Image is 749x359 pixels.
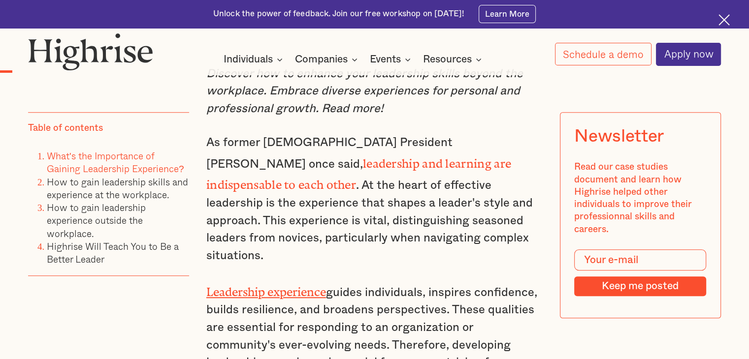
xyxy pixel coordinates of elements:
[370,54,414,65] div: Events
[575,127,664,147] div: Newsletter
[575,250,707,297] form: Modal Form
[47,149,184,176] a: What's the Importance of Gaining Leadership Experience?
[224,54,273,65] div: Individuals
[295,54,360,65] div: Companies
[213,8,464,20] div: Unlock the power of feedback. Join our free workshop on [DATE]!
[575,250,707,271] input: Your e-mail
[575,161,707,236] div: Read our case studies document and learn how Highrise helped other individuals to improve their p...
[423,54,485,65] div: Resources
[224,54,286,65] div: Individuals
[47,200,146,240] a: How to gain leadership experience outside the workplace.
[47,175,188,202] a: How to gain leadership skills and experience at the workplace.
[555,43,651,65] a: Schedule a demo
[575,276,707,296] input: Keep me posted
[656,43,721,66] a: Apply now
[28,33,153,71] img: Highrise logo
[295,54,348,65] div: Companies
[718,14,730,26] img: Cross icon
[206,157,511,186] strong: leadership and learning are indispensable to each other
[370,54,401,65] div: Events
[206,285,326,293] a: Leadership experience
[479,5,536,23] a: Learn More
[206,68,523,115] em: Discover how to enhance your leadership skills beyond the workplace. Embrace diverse experiences ...
[28,122,103,134] div: Table of contents
[423,54,472,65] div: Resources
[47,239,179,266] a: Highrise Will Teach You to Be a Better Leader
[206,134,543,265] p: As former [DEMOGRAPHIC_DATA] President [PERSON_NAME] once said, . At the heart of effective leade...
